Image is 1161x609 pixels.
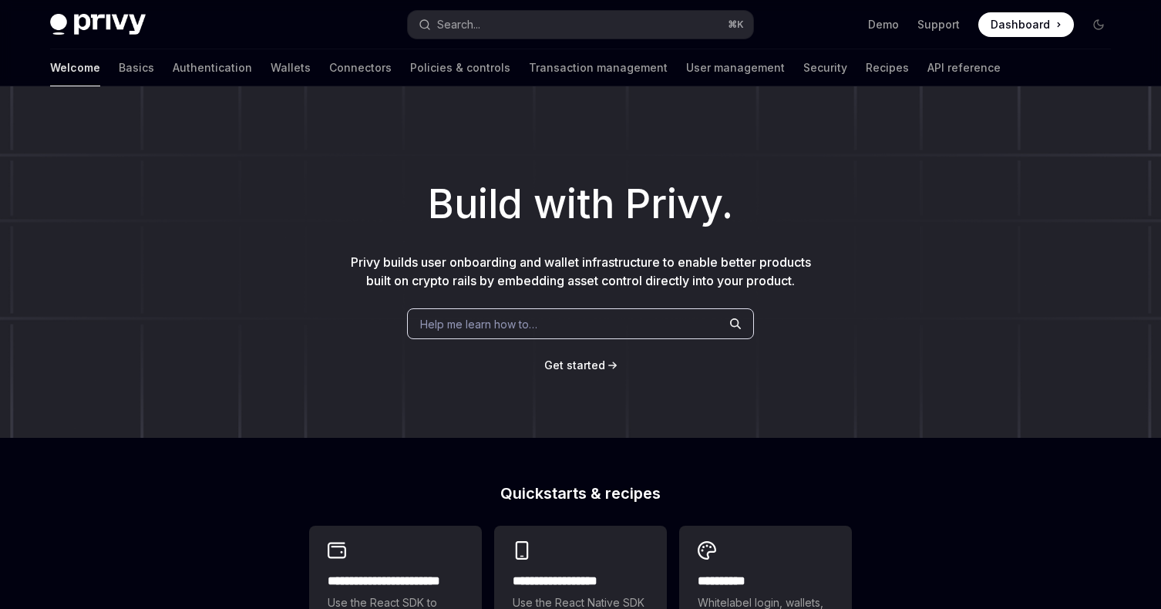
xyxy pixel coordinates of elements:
button: Open search [408,11,753,39]
span: Get started [544,358,605,372]
span: Help me learn how to… [420,316,537,332]
a: Get started [544,358,605,373]
a: API reference [927,49,1001,86]
span: Dashboard [991,17,1050,32]
a: Authentication [173,49,252,86]
a: Welcome [50,49,100,86]
a: Basics [119,49,154,86]
a: Security [803,49,847,86]
a: Dashboard [978,12,1074,37]
span: ⌘ K [728,19,744,31]
h1: Build with Privy. [25,174,1136,234]
div: Search... [437,15,480,34]
a: Wallets [271,49,311,86]
a: Recipes [866,49,909,86]
a: Policies & controls [410,49,510,86]
h2: Quickstarts & recipes [309,486,852,501]
a: Support [917,17,960,32]
button: Toggle dark mode [1086,12,1111,37]
span: Privy builds user onboarding and wallet infrastructure to enable better products built on crypto ... [351,254,811,288]
img: dark logo [50,14,146,35]
a: Transaction management [529,49,668,86]
a: Connectors [329,49,392,86]
a: User management [686,49,785,86]
a: Demo [868,17,899,32]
